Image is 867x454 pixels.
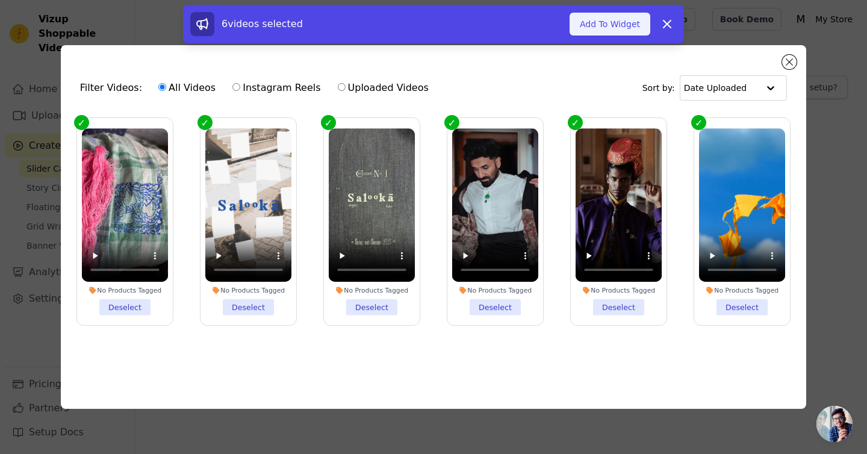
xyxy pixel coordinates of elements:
[232,80,321,96] label: Instagram Reels
[816,406,853,442] a: Open chat
[80,74,435,102] div: Filter Videos:
[337,80,429,96] label: Uploaded Videos
[205,286,291,294] div: No Products Tagged
[82,286,168,294] div: No Products Tagged
[576,286,662,294] div: No Products Tagged
[699,286,785,294] div: No Products Tagged
[452,286,538,294] div: No Products Tagged
[782,55,797,69] button: Close modal
[329,286,415,294] div: No Products Tagged
[158,80,216,96] label: All Videos
[642,75,788,101] div: Sort by:
[570,13,650,36] button: Add To Widget
[222,18,303,30] span: 6 videos selected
